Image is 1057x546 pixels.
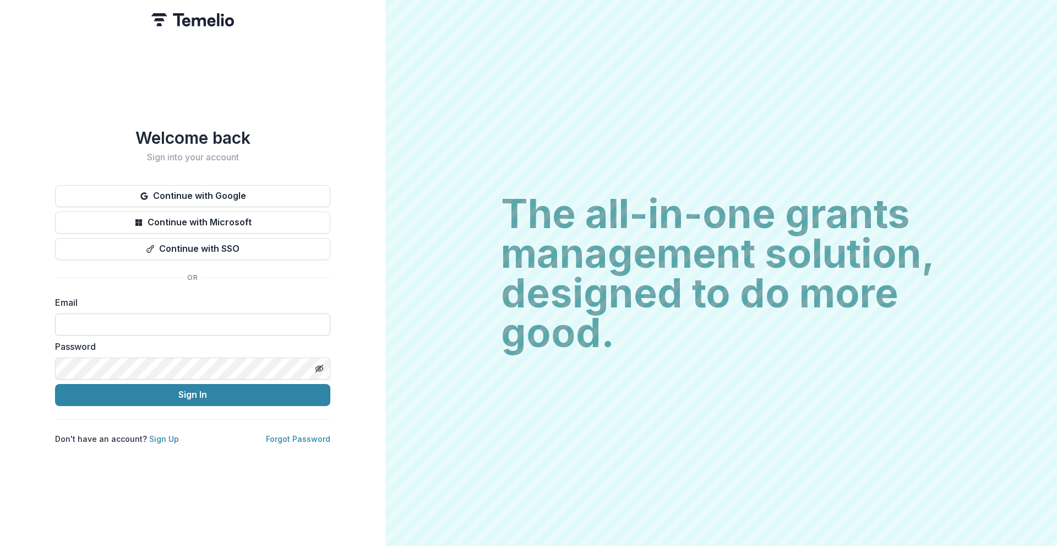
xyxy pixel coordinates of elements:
[55,238,330,260] button: Continue with SSO
[266,434,330,444] a: Forgot Password
[151,13,234,26] img: Temelio
[55,185,330,207] button: Continue with Google
[55,152,330,163] h2: Sign into your account
[55,340,324,353] label: Password
[55,384,330,406] button: Sign In
[55,212,330,234] button: Continue with Microsoft
[310,360,328,377] button: Toggle password visibility
[149,434,179,444] a: Sign Up
[55,433,179,445] p: Don't have an account?
[55,296,324,309] label: Email
[55,128,330,148] h1: Welcome back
